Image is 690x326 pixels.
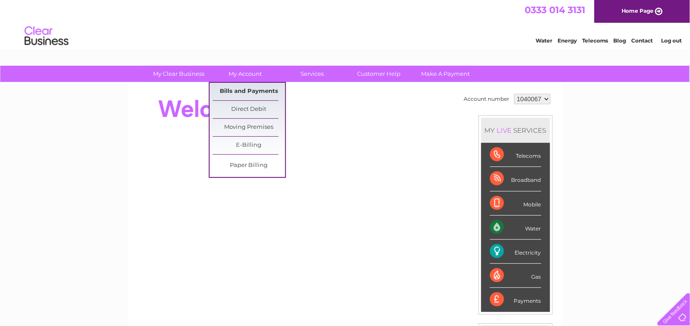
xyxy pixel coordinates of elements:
a: Energy [558,37,577,44]
a: Customer Help [343,66,415,82]
a: Telecoms [582,37,608,44]
a: 0333 014 3131 [525,4,585,15]
td: Account number [462,92,512,106]
a: Direct Debit [213,101,285,118]
div: Water [490,216,541,240]
div: LIVE [495,126,514,135]
a: Services [276,66,348,82]
a: Blog [614,37,626,44]
a: Moving Premises [213,119,285,136]
div: Gas [490,264,541,288]
a: Make A Payment [409,66,482,82]
div: Electricity [490,240,541,264]
div: Telecoms [490,143,541,167]
a: Water [536,37,552,44]
a: E-Billing [213,137,285,154]
div: Clear Business is a trading name of Verastar Limited (registered in [GEOGRAPHIC_DATA] No. 3667643... [138,5,553,43]
a: My Account [209,66,282,82]
div: Mobile [490,191,541,216]
a: Paper Billing [213,157,285,174]
a: Bills and Payments [213,83,285,100]
img: logo.png [24,23,69,50]
a: Log out [661,37,682,44]
div: Payments [490,288,541,312]
a: My Clear Business [143,66,215,82]
a: Contact [632,37,653,44]
div: MY SERVICES [481,118,550,143]
div: Broadband [490,167,541,191]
